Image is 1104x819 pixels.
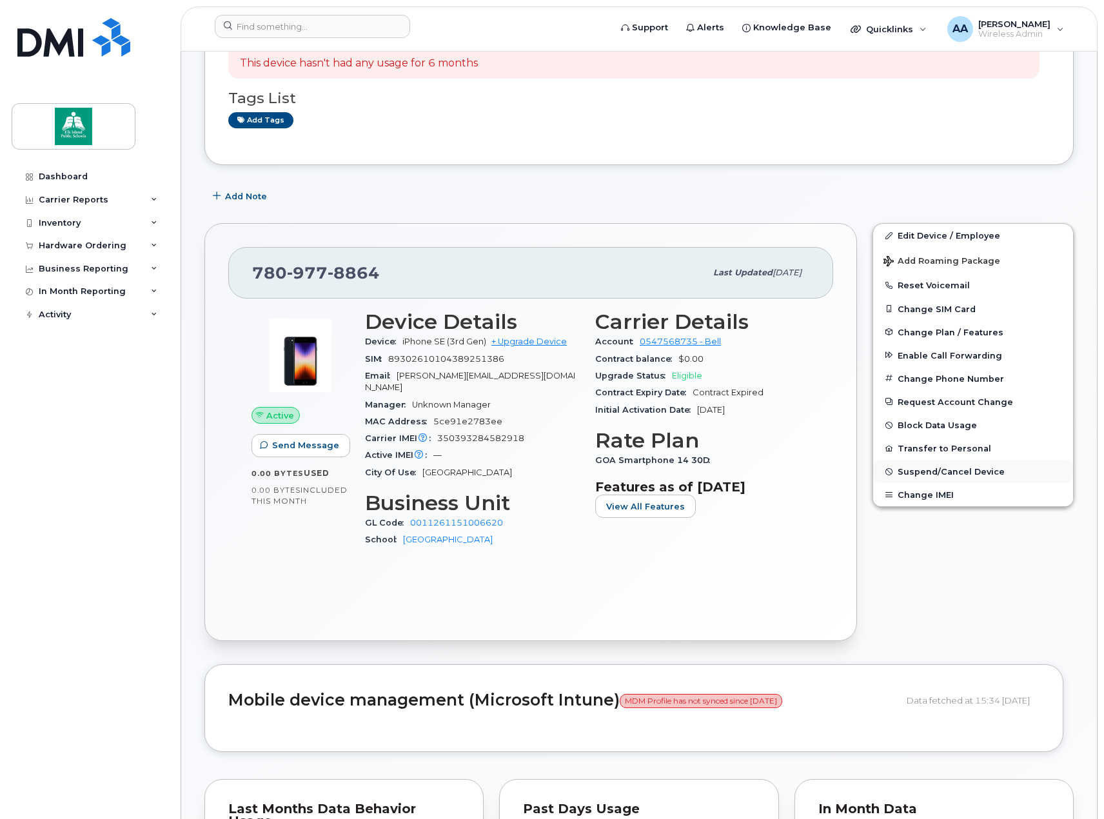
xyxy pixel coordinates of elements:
[873,321,1073,344] button: Change Plan / Features
[595,337,640,346] span: Account
[978,19,1050,29] span: [PERSON_NAME]
[595,388,693,397] span: Contract Expiry Date
[365,468,422,477] span: City Of Use
[693,388,764,397] span: Contract Expired
[697,405,725,415] span: [DATE]
[678,354,704,364] span: $0.00
[898,467,1005,477] span: Suspend/Cancel Device
[595,479,810,495] h3: Features as of [DATE]
[365,371,575,392] span: [PERSON_NAME][EMAIL_ADDRESS][DOMAIN_NAME]
[365,337,402,346] span: Device
[672,371,702,380] span: Eligible
[228,112,293,128] a: Add tags
[873,483,1073,506] button: Change IMEI
[251,485,348,506] span: included this month
[204,184,278,208] button: Add Note
[365,518,410,528] span: GL Code
[328,263,380,282] span: 8864
[773,268,802,277] span: [DATE]
[403,535,493,544] a: [GEOGRAPHIC_DATA]
[606,500,685,513] span: View All Features
[883,256,1000,268] span: Add Roaming Package
[818,803,1050,816] div: In Month Data
[873,297,1073,321] button: Change SIM Card
[595,310,810,333] h3: Carrier Details
[251,469,304,478] span: 0.00 Bytes
[873,224,1073,247] a: Edit Device / Employee
[365,450,433,460] span: Active IMEI
[952,21,968,37] span: AA
[677,15,733,41] a: Alerts
[365,417,433,426] span: MAC Address
[753,21,831,34] span: Knowledge Base
[388,354,504,364] span: 89302610104389251386
[595,405,697,415] span: Initial Activation Date
[437,433,524,443] span: 350393284582918
[225,190,267,202] span: Add Note
[866,24,913,34] span: Quicklinks
[266,410,294,422] span: Active
[873,390,1073,413] button: Request Account Change
[612,15,677,41] a: Support
[402,337,486,346] span: iPhone SE (3rd Gen)
[713,268,773,277] span: Last updated
[433,417,502,426] span: 5ce91e2783ee
[873,460,1073,483] button: Suspend/Cancel Device
[640,337,721,346] a: 0547568735 - Bell
[595,429,810,452] h3: Rate Plan
[523,803,754,816] div: Past Days Usage
[365,433,437,443] span: Carrier IMEI
[412,400,491,410] span: Unknown Manager
[410,518,503,528] a: 0011261151006620
[272,439,339,451] span: Send Message
[215,15,410,38] input: Find something...
[898,350,1002,360] span: Enable Call Forwarding
[938,16,1073,42] div: Alyssa Alvarado
[873,413,1073,437] button: Block Data Usage
[262,317,339,394] img: image20231002-3703462-1angbar.jpeg
[251,486,301,495] span: 0.00 Bytes
[873,247,1073,273] button: Add Roaming Package
[240,56,478,71] p: This device hasn't had any usage for 6 months
[873,367,1073,390] button: Change Phone Number
[365,371,397,380] span: Email
[365,400,412,410] span: Manager
[595,354,678,364] span: Contract balance
[304,468,330,478] span: used
[697,21,724,34] span: Alerts
[433,450,442,460] span: —
[228,90,1050,106] h3: Tags List
[907,688,1040,713] div: Data fetched at 15:34 [DATE]
[595,495,696,518] button: View All Features
[978,29,1050,39] span: Wireless Admin
[632,21,668,34] span: Support
[252,263,380,282] span: 780
[422,468,512,477] span: [GEOGRAPHIC_DATA]
[365,310,580,333] h3: Device Details
[595,371,672,380] span: Upgrade Status
[491,337,567,346] a: + Upgrade Device
[595,455,716,465] span: GOA Smartphone 14 30D
[365,354,388,364] span: SIM
[251,434,350,457] button: Send Message
[873,273,1073,297] button: Reset Voicemail
[873,344,1073,367] button: Enable Call Forwarding
[733,15,840,41] a: Knowledge Base
[898,327,1003,337] span: Change Plan / Features
[228,691,897,709] h2: Mobile device management (Microsoft Intune)
[287,263,328,282] span: 977
[620,694,782,708] span: MDM Profile has not synced since [DATE]
[365,535,403,544] span: School
[842,16,936,42] div: Quicklinks
[365,491,580,515] h3: Business Unit
[873,437,1073,460] button: Transfer to Personal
